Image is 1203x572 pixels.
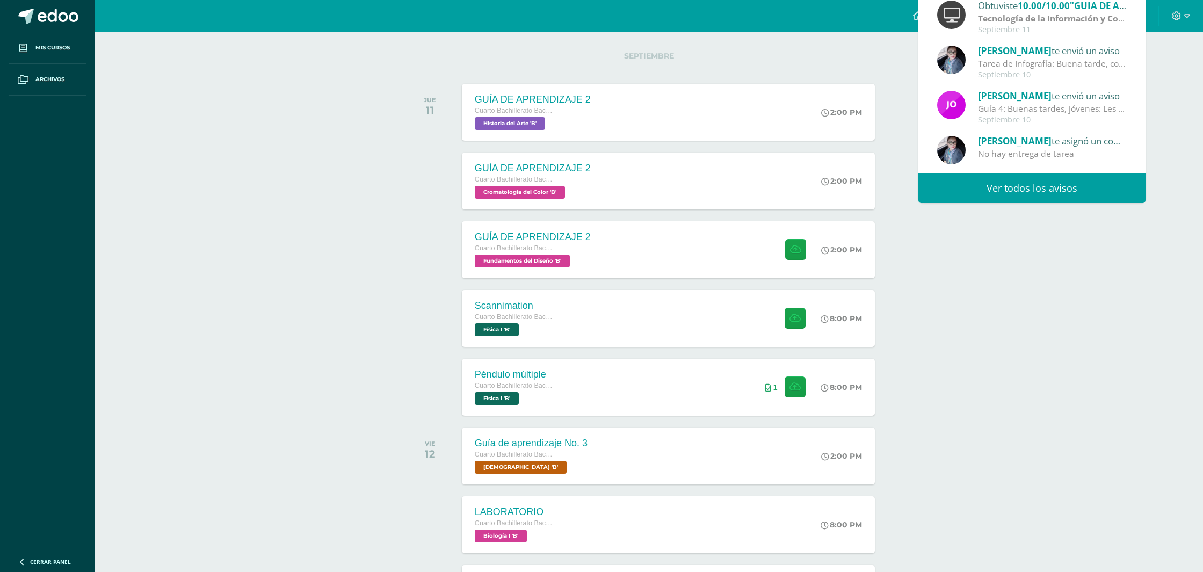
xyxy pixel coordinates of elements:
div: te envió un aviso [978,44,1127,57]
span: Biología I 'B' [475,530,527,542]
div: 12 [425,447,436,460]
div: Septiembre 11 [978,25,1127,34]
div: 2:00 PM [821,176,862,186]
div: GUÍA DE APRENDIZAJE 2 [475,94,591,105]
span: Biblia 'B' [475,461,567,474]
div: Guía 4: Buenas tardes, jóvenes: Les recuerdo que aún hay grupos pendientes de entregar su trabajo... [978,103,1127,115]
div: te envió un aviso [978,89,1127,103]
div: Scannimation [475,300,555,312]
span: Cuarto Bachillerato Bachillerato en CCLL con Orientación en Diseño Gráfico [475,451,555,458]
span: Cuarto Bachillerato Bachillerato en CCLL con Orientación en Diseño Gráfico [475,107,555,114]
div: VIE [425,440,436,447]
div: Péndulo múltiple [475,369,555,380]
div: 2:00 PM [821,245,862,255]
span: [PERSON_NAME] [978,90,1052,102]
span: Cuarto Bachillerato Bachillerato en CCLL con Orientación en Diseño Gráfico [475,244,555,252]
div: Archivos entregados [765,383,778,392]
img: 6614adf7432e56e5c9e182f11abb21f1.png [937,91,966,119]
span: Física I 'B' [475,392,519,405]
a: Ver todos los avisos [918,173,1146,203]
span: Física I 'B' [475,323,519,336]
div: Septiembre 10 [978,115,1127,125]
div: 8:00 PM [821,382,862,392]
span: SEPTIEMBRE [607,51,691,61]
div: | Zona [978,12,1127,25]
div: Tarea de Infografía: Buena tarde, con preocupación he notado que algunos alumnos no están entrega... [978,57,1127,70]
span: Archivos [35,75,64,84]
div: 11 [424,104,436,117]
div: Guía de aprendizaje No. 3 [475,438,588,449]
span: Fundamentos del Diseño 'B' [475,255,570,267]
div: Septiembre 10 [978,70,1127,79]
div: 2:00 PM [821,451,862,461]
a: Archivos [9,64,86,96]
strong: Tecnología de la Información y Comunicación (TIC) [978,12,1187,24]
span: Cuarto Bachillerato Bachillerato en CCLL con Orientación en Diseño Gráfico [475,176,555,183]
span: Historia del Arte 'B' [475,117,545,130]
div: GUÍA DE APRENDIZAJE 2 [475,231,591,243]
div: GUÍA DE APRENDIZAJE 2 [475,163,591,174]
span: Cuarto Bachillerato Bachillerato en CCLL con Orientación en Diseño Gráfico [475,519,555,527]
img: 702136d6d401d1cd4ce1c6f6778c2e49.png [937,136,966,164]
img: 702136d6d401d1cd4ce1c6f6778c2e49.png [937,46,966,74]
span: Cuarto Bachillerato Bachillerato en CCLL con Orientación en Diseño Gráfico [475,313,555,321]
div: te asignó un comentario en 'GA2' para 'Lengua y Literatura 4' [978,134,1127,148]
div: LABORATORIO [475,506,555,518]
span: Cromatología del Color 'B' [475,186,565,199]
div: 2:00 PM [821,107,862,117]
div: No hay entrega de tarea [978,148,1127,160]
span: [PERSON_NAME] [978,135,1052,147]
a: Mis cursos [9,32,86,64]
span: [PERSON_NAME] [978,45,1052,57]
span: Cuarto Bachillerato Bachillerato en CCLL con Orientación en Diseño Gráfico [475,382,555,389]
div: JUE [424,96,436,104]
span: 1 [773,383,778,392]
div: 8:00 PM [821,520,862,530]
span: Cerrar panel [30,558,71,566]
span: Mis cursos [35,44,70,52]
div: 8:00 PM [821,314,862,323]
